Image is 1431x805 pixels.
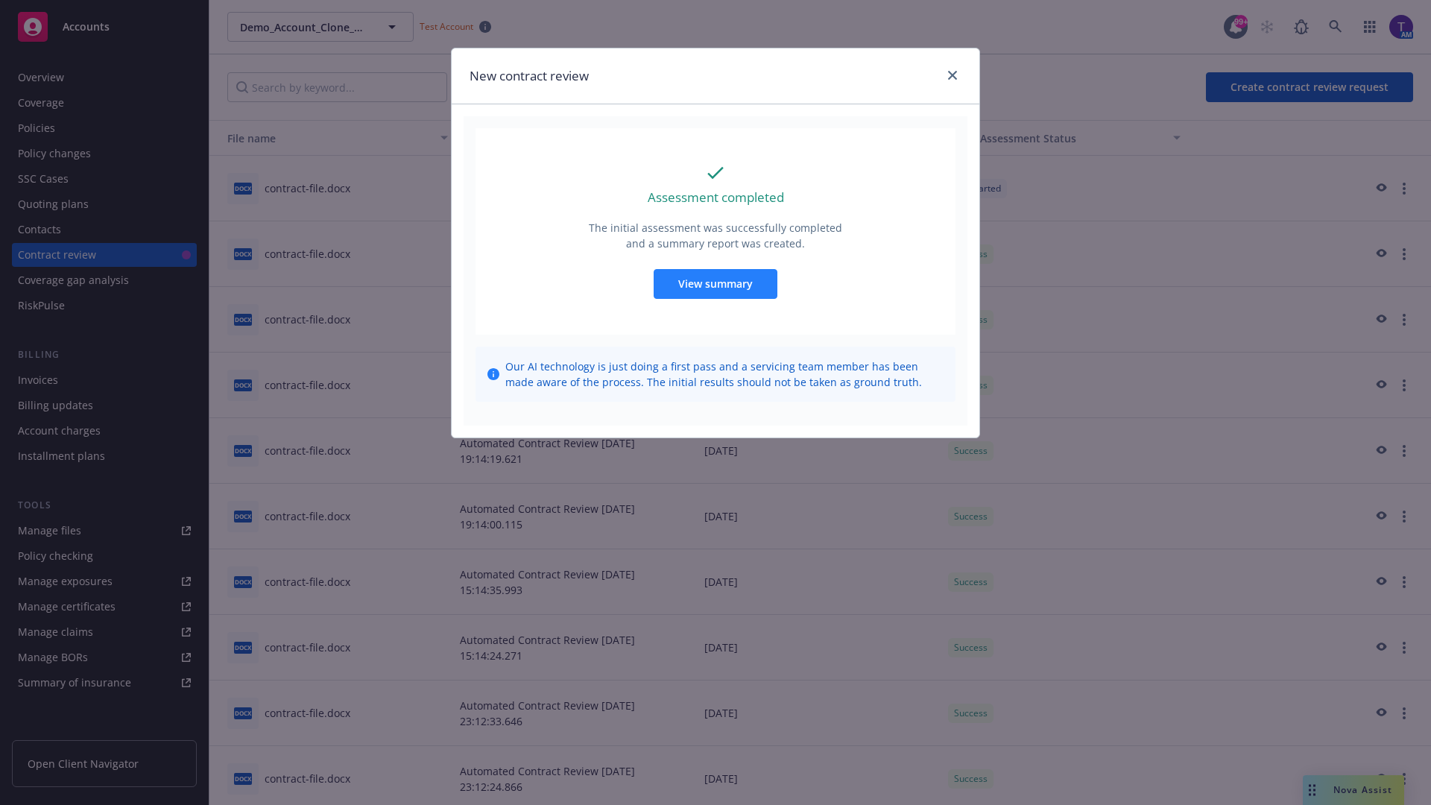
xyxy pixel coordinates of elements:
p: Assessment completed [648,188,784,207]
span: Our AI technology is just doing a first pass and a servicing team member has been made aware of t... [505,359,944,390]
a: close [944,66,961,84]
h1: New contract review [470,66,589,86]
button: View summary [654,269,777,299]
span: View summary [678,277,753,291]
p: The initial assessment was successfully completed and a summary report was created. [587,220,844,251]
